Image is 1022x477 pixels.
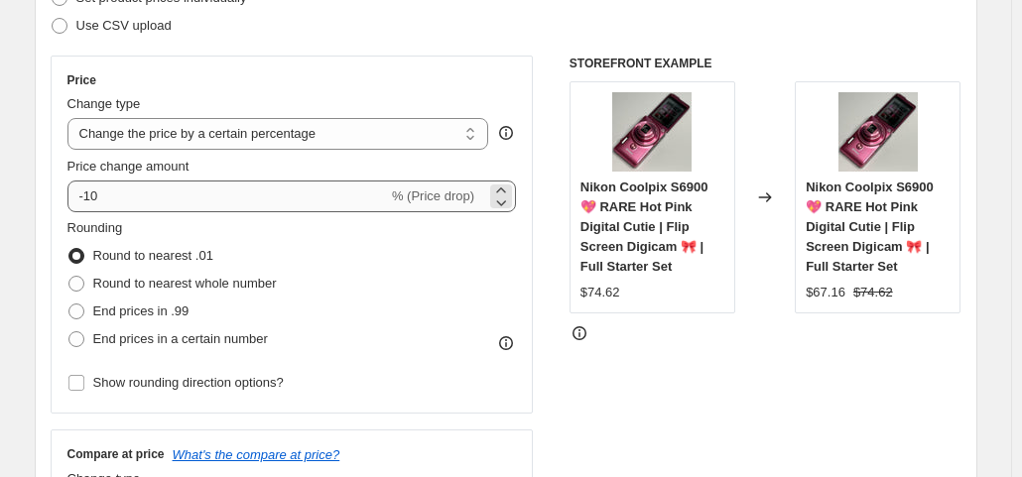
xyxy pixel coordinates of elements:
h3: Price [67,72,96,88]
h6: STOREFRONT EXAMPLE [570,56,961,71]
img: pic_662d8b22-d365-4d4a-ad7c-5c677a726b1f_80x.jpg [838,92,918,172]
span: Use CSV upload [76,18,172,33]
div: help [496,123,516,143]
strike: $74.62 [853,283,893,302]
span: Round to nearest .01 [93,248,213,263]
input: -15 [67,180,388,212]
div: $74.62 [580,283,620,302]
span: Rounding [67,220,123,235]
span: Price change amount [67,159,190,174]
span: % (Price drop) [392,188,474,203]
span: Change type [67,96,141,111]
span: Nikon Coolpix S6900 💖 RARE Hot Pink Digital Cutie | Flip Screen Digicam 🎀 | Full Starter Set [806,179,934,274]
h3: Compare at price [67,446,165,462]
span: Round to nearest whole number [93,276,277,291]
img: pic_662d8b22-d365-4d4a-ad7c-5c677a726b1f_80x.jpg [612,92,692,172]
span: End prices in a certain number [93,331,268,346]
div: $67.16 [806,283,845,302]
span: Show rounding direction options? [93,375,284,390]
span: Nikon Coolpix S6900 💖 RARE Hot Pink Digital Cutie | Flip Screen Digicam 🎀 | Full Starter Set [580,179,708,274]
span: End prices in .99 [93,303,190,318]
button: What's the compare at price? [173,447,340,462]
